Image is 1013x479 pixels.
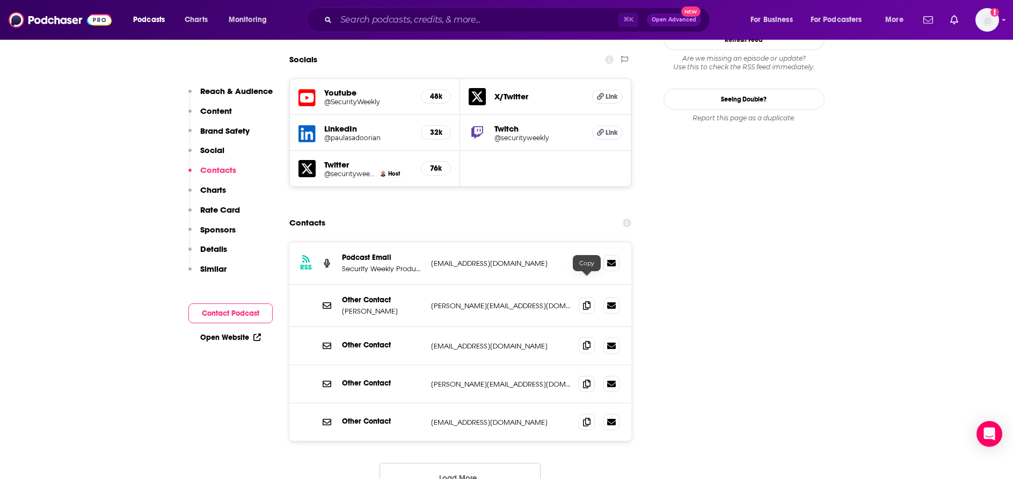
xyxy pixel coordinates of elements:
[324,88,413,98] h5: Youtube
[430,128,442,137] h5: 32k
[652,17,696,23] span: Open Advanced
[324,170,376,178] a: @securityweekly
[919,11,937,29] a: Show notifications dropdown
[976,421,1002,447] div: Open Intercom Messenger
[494,124,584,134] h5: Twitch
[317,8,720,32] div: Search podcasts, credits, & more...
[324,159,413,170] h5: Twitter
[188,244,227,264] button: Details
[221,11,281,28] button: open menu
[200,224,236,235] p: Sponsors
[200,126,250,136] p: Brand Safety
[188,303,273,323] button: Contact Podcast
[188,185,226,205] button: Charts
[342,307,422,316] p: [PERSON_NAME]
[975,8,999,32] button: Show profile menu
[300,263,312,272] h3: RSS
[188,145,224,165] button: Social
[990,8,999,17] svg: Add a profile image
[126,11,179,28] button: open menu
[743,11,806,28] button: open menu
[229,12,267,27] span: Monitoring
[885,12,903,27] span: More
[188,106,232,126] button: Content
[975,8,999,32] span: Logged in as InkhouseWaltham
[200,145,224,155] p: Social
[324,134,413,142] a: @paulasadoorian
[606,92,618,101] span: Link
[188,205,240,224] button: Rate Card
[342,253,422,262] p: Podcast Email
[188,86,273,106] button: Reach & Audience
[342,379,422,388] p: Other Contact
[494,91,584,101] h5: X/Twitter
[592,126,622,140] a: Link
[606,128,618,137] span: Link
[289,213,325,233] h2: Contacts
[878,11,917,28] button: open menu
[200,333,261,342] a: Open Website
[975,8,999,32] img: User Profile
[431,259,571,268] p: [EMAIL_ADDRESS][DOMAIN_NAME]
[804,11,878,28] button: open menu
[430,164,442,173] h5: 76k
[200,86,273,96] p: Reach & Audience
[664,54,825,71] div: Are we missing an episode or update? Use this to check the RSS feed immediately.
[388,170,400,177] span: Host
[811,12,862,27] span: For Podcasters
[324,124,413,134] h5: LinkedIn
[592,90,622,104] a: Link
[431,342,571,351] p: [EMAIL_ADDRESS][DOMAIN_NAME]
[494,134,584,142] a: @securityweekly
[133,12,165,27] span: Podcasts
[200,205,240,215] p: Rate Card
[188,224,236,244] button: Sponsors
[342,340,422,350] p: Other Contact
[200,264,227,274] p: Similar
[178,11,214,28] a: Charts
[200,185,226,195] p: Charts
[336,11,618,28] input: Search podcasts, credits, & more...
[946,11,963,29] a: Show notifications dropdown
[431,301,571,310] p: [PERSON_NAME][EMAIL_ADDRESS][DOMAIN_NAME]
[200,165,236,175] p: Contacts
[342,264,422,273] p: Security Weekly Productions
[647,13,701,26] button: Open AdvancedNew
[9,10,112,30] img: Podchaser - Follow, Share and Rate Podcasts
[324,98,413,106] a: @SecurityWeekly
[188,165,236,185] button: Contacts
[188,264,227,284] button: Similar
[573,255,601,271] div: Copy
[200,244,227,254] p: Details
[342,295,422,304] p: Other Contact
[431,380,571,389] p: [PERSON_NAME][EMAIL_ADDRESS][DOMAIN_NAME]
[664,114,825,122] div: Report this page as a duplicate.
[289,49,317,70] h2: Socials
[188,126,250,146] button: Brand Safety
[342,417,422,426] p: Other Contact
[380,171,386,177] img: Paul Asadoorian
[430,92,442,101] h5: 48k
[618,13,638,27] span: ⌘ K
[431,418,571,427] p: [EMAIL_ADDRESS][DOMAIN_NAME]
[185,12,208,27] span: Charts
[750,12,793,27] span: For Business
[664,89,825,110] a: Seeing Double?
[200,106,232,116] p: Content
[681,6,701,17] span: New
